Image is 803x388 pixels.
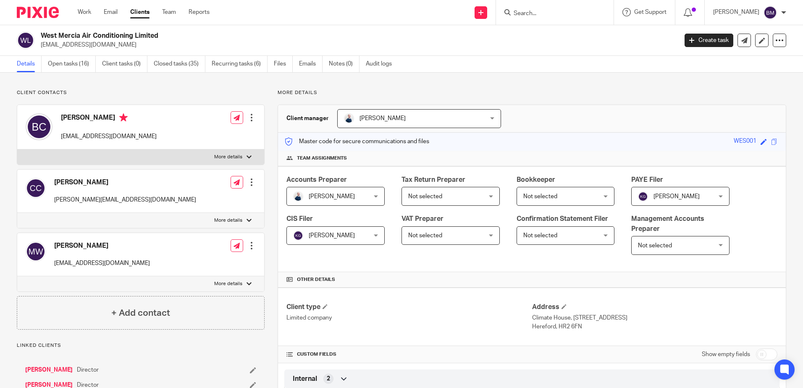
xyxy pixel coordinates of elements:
[78,8,91,16] a: Work
[408,233,442,239] span: Not selected
[102,56,147,72] a: Client tasks (0)
[286,351,532,358] h4: CUSTOM FIELDS
[366,56,398,72] a: Audit logs
[734,137,756,147] div: WES001
[685,34,733,47] a: Create task
[111,307,170,320] h4: + Add contact
[130,8,150,16] a: Clients
[54,259,150,267] p: [EMAIL_ADDRESS][DOMAIN_NAME]
[26,178,46,198] img: svg%3E
[214,154,242,160] p: More details
[61,113,157,124] h4: [PERSON_NAME]
[17,89,265,96] p: Client contacts
[77,366,99,374] span: Director
[119,113,128,122] i: Primary
[286,176,347,183] span: Accounts Preparer
[48,56,96,72] a: Open tasks (16)
[532,314,777,322] p: Climate House, [STREET_ADDRESS]
[17,31,34,49] img: svg%3E
[523,194,557,199] span: Not selected
[286,314,532,322] p: Limited company
[401,215,443,222] span: VAT Preparer
[214,217,242,224] p: More details
[17,342,265,349] p: Linked clients
[293,191,303,202] img: MC_T&CO-3.jpg
[284,137,429,146] p: Master code for secure communications and files
[513,10,588,18] input: Search
[297,155,347,162] span: Team assignments
[41,41,672,49] p: [EMAIL_ADDRESS][DOMAIN_NAME]
[189,8,210,16] a: Reports
[17,56,42,72] a: Details
[517,215,608,222] span: Confirmation Statement Filer
[26,113,52,140] img: svg%3E
[286,215,313,222] span: CIS Filer
[212,56,268,72] a: Recurring tasks (6)
[309,233,355,239] span: [PERSON_NAME]
[327,375,330,383] span: 2
[360,115,406,121] span: [PERSON_NAME]
[214,281,242,287] p: More details
[154,56,205,72] a: Closed tasks (35)
[297,276,335,283] span: Other details
[293,231,303,241] img: svg%3E
[54,196,196,204] p: [PERSON_NAME][EMAIL_ADDRESS][DOMAIN_NAME]
[532,303,777,312] h4: Address
[638,191,648,202] img: svg%3E
[653,194,700,199] span: [PERSON_NAME]
[631,176,663,183] span: PAYE Filer
[638,243,672,249] span: Not selected
[54,178,196,187] h4: [PERSON_NAME]
[401,176,465,183] span: Tax Return Preparer
[104,8,118,16] a: Email
[329,56,360,72] a: Notes (0)
[162,8,176,16] a: Team
[309,194,355,199] span: [PERSON_NAME]
[54,241,150,250] h4: [PERSON_NAME]
[631,215,704,232] span: Management Accounts Preparer
[61,132,157,141] p: [EMAIL_ADDRESS][DOMAIN_NAME]
[344,113,354,123] img: MC_T&CO-3.jpg
[764,6,777,19] img: svg%3E
[17,7,59,18] img: Pixie
[274,56,293,72] a: Files
[523,233,557,239] span: Not selected
[278,89,786,96] p: More details
[702,350,750,359] label: Show empty fields
[517,176,555,183] span: Bookkeeper
[286,303,532,312] h4: Client type
[41,31,546,40] h2: West Mercia Air Conditioning Limited
[634,9,667,15] span: Get Support
[25,366,73,374] a: [PERSON_NAME]
[532,322,777,331] p: Hereford, HR2 6FN
[26,241,46,262] img: svg%3E
[713,8,759,16] p: [PERSON_NAME]
[286,114,329,123] h3: Client manager
[293,375,317,383] span: Internal
[299,56,323,72] a: Emails
[408,194,442,199] span: Not selected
